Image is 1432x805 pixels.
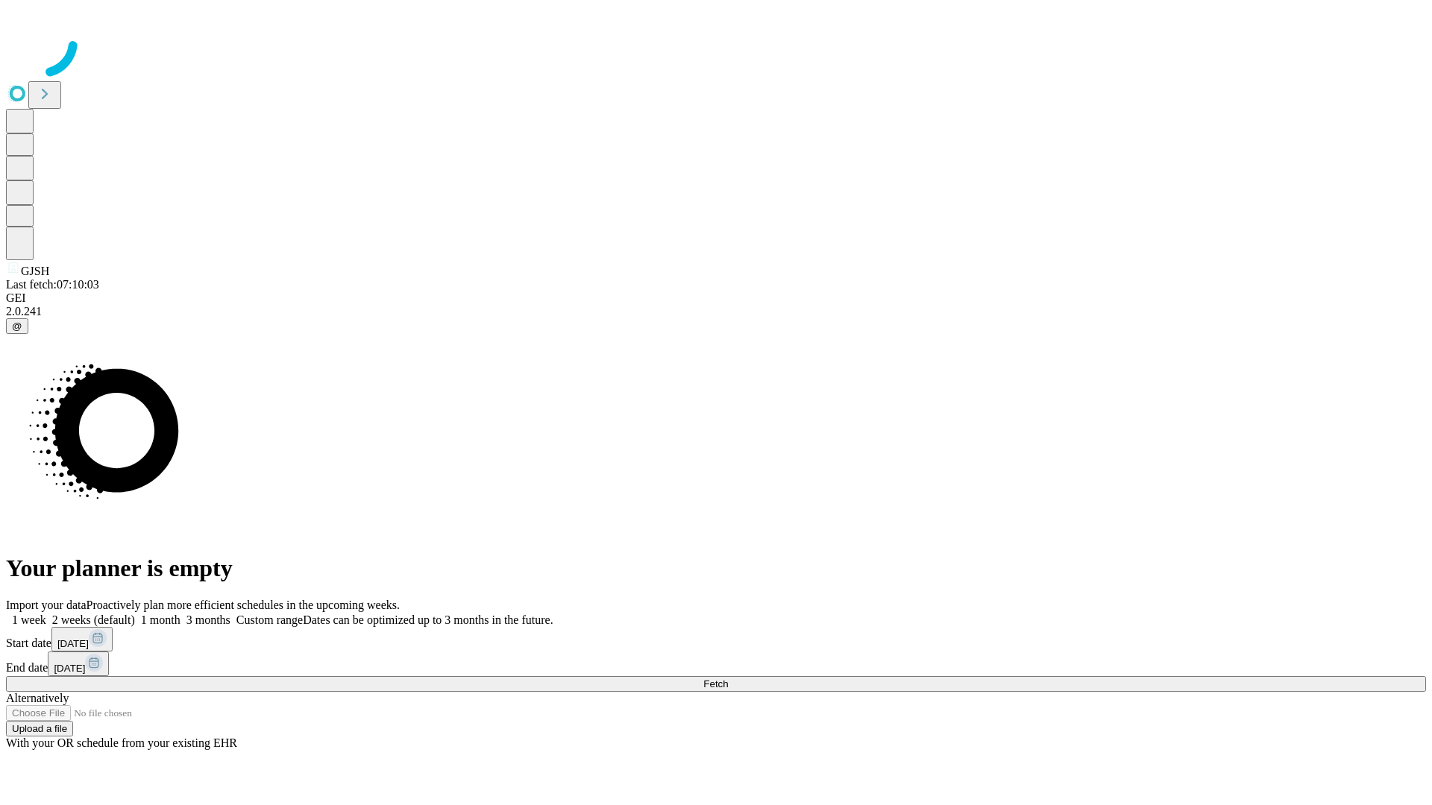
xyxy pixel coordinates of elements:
[12,321,22,332] span: @
[141,613,180,626] span: 1 month
[6,736,237,749] span: With your OR schedule from your existing EHR
[6,721,73,736] button: Upload a file
[12,613,46,626] span: 1 week
[6,318,28,334] button: @
[87,599,400,611] span: Proactively plan more efficient schedules in the upcoming weeks.
[236,613,303,626] span: Custom range
[54,663,85,674] span: [DATE]
[6,627,1426,651] div: Start date
[6,291,1426,305] div: GEI
[51,627,113,651] button: [DATE]
[6,278,99,291] span: Last fetch: 07:10:03
[52,613,135,626] span: 2 weeks (default)
[186,613,230,626] span: 3 months
[6,651,1426,676] div: End date
[6,305,1426,318] div: 2.0.241
[48,651,109,676] button: [DATE]
[303,613,553,626] span: Dates can be optimized up to 3 months in the future.
[6,555,1426,582] h1: Your planner is empty
[6,676,1426,692] button: Fetch
[21,265,49,277] span: GJSH
[703,678,728,689] span: Fetch
[6,599,87,611] span: Import your data
[57,638,89,649] span: [DATE]
[6,692,69,704] span: Alternatively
